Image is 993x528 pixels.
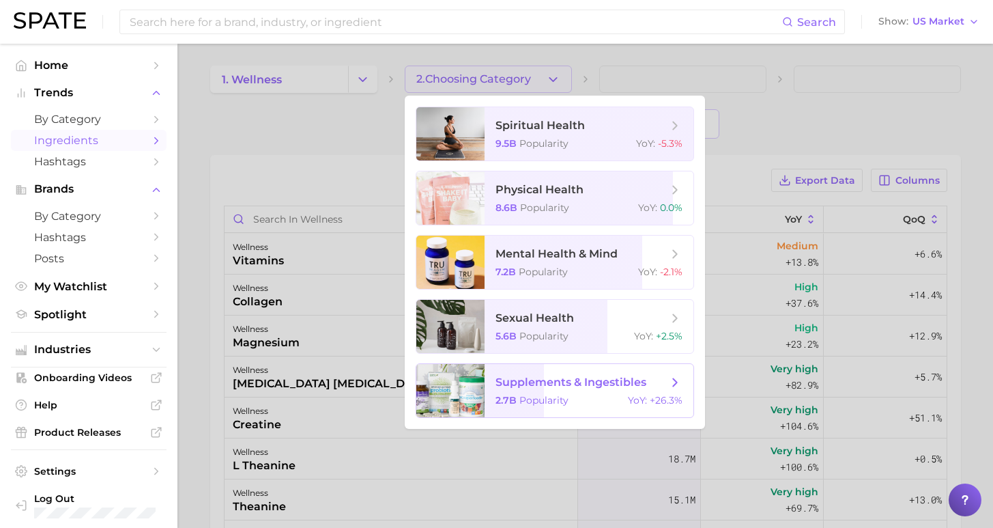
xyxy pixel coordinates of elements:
[34,344,143,356] span: Industries
[495,311,574,324] span: sexual health
[11,339,167,360] button: Industries
[34,113,143,126] span: by Category
[14,12,86,29] img: SPATE
[34,87,143,99] span: Trends
[11,109,167,130] a: by Category
[650,394,682,406] span: +26.3%
[638,202,657,214] span: YoY :
[11,248,167,269] a: Posts
[11,461,167,482] a: Settings
[11,130,167,151] a: Ingredients
[658,137,682,150] span: -5.3%
[34,59,143,72] span: Home
[495,119,585,132] span: spiritual health
[636,137,655,150] span: YoY :
[660,202,682,214] span: 0.0%
[634,330,653,342] span: YoY :
[656,330,682,342] span: +2.5%
[495,183,584,196] span: physical health
[34,372,143,384] span: Onboarding Videos
[405,96,705,429] ul: 2.Choosing Category
[519,266,568,278] span: Popularity
[11,395,167,415] a: Help
[495,247,618,260] span: mental health & mind
[628,394,647,406] span: YoY :
[34,426,143,439] span: Product Releases
[519,330,569,342] span: Popularity
[495,394,517,406] span: 2.7b
[11,276,167,297] a: My Watchlist
[797,16,836,29] span: Search
[495,330,517,342] span: 5.6b
[520,202,569,214] span: Popularity
[34,183,143,195] span: Brands
[660,266,682,278] span: -2.1%
[11,488,167,523] a: Log out. Currently logged in with e-mail alyssa@spate.nyc.
[34,134,143,147] span: Ingredients
[34,492,156,505] span: Log Out
[912,18,964,25] span: US Market
[495,266,516,278] span: 7.2b
[11,179,167,199] button: Brands
[495,137,517,150] span: 9.5b
[519,394,569,406] span: Popularity
[519,137,569,150] span: Popularity
[34,280,143,293] span: My Watchlist
[34,252,143,265] span: Posts
[128,10,782,33] input: Search here for a brand, industry, or ingredient
[34,308,143,321] span: Spotlight
[34,399,143,411] span: Help
[11,206,167,227] a: by Category
[495,376,646,389] span: supplements & ingestibles
[11,304,167,325] a: Spotlight
[878,18,908,25] span: Show
[11,367,167,388] a: Onboarding Videos
[11,55,167,76] a: Home
[11,227,167,248] a: Hashtags
[495,202,517,214] span: 8.6b
[34,231,143,244] span: Hashtags
[875,13,983,31] button: ShowUS Market
[11,422,167,443] a: Product Releases
[34,465,143,477] span: Settings
[638,266,657,278] span: YoY :
[34,155,143,168] span: Hashtags
[11,151,167,172] a: Hashtags
[34,210,143,223] span: by Category
[11,83,167,103] button: Trends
